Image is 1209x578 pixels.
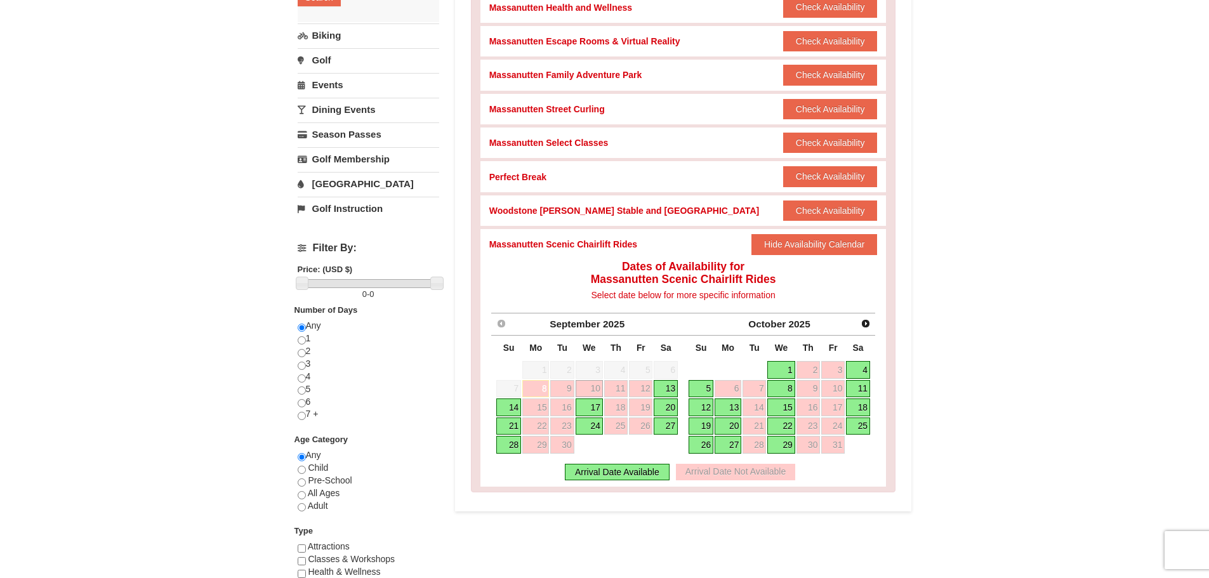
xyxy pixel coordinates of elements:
[821,436,845,454] a: 31
[298,449,439,525] div: Any
[629,361,652,379] span: 5
[715,436,741,454] a: 27
[629,380,652,398] a: 12
[803,343,814,353] span: Thursday
[743,436,766,454] a: 28
[783,166,878,187] button: Check Availability
[821,417,845,435] a: 24
[496,398,521,416] a: 14
[676,464,795,480] div: Arrival Date Not Available
[796,398,821,416] a: 16
[362,289,367,299] span: 0
[308,501,328,511] span: Adult
[767,417,795,435] a: 22
[604,380,628,398] a: 11
[298,98,439,121] a: Dining Events
[743,380,766,398] a: 7
[496,417,521,435] a: 21
[492,315,510,332] a: Prev
[583,343,596,353] span: Wednesday
[783,99,878,119] button: Check Availability
[857,315,875,332] a: Next
[861,319,871,329] span: Next
[308,567,380,577] span: Health & Wellness
[689,417,713,435] a: 19
[565,464,670,480] div: Arrival Date Available
[298,288,439,301] label: -
[576,380,603,398] a: 10
[489,260,878,286] h4: Dates of Availability for Massanutten Scenic Chairlift Rides
[550,380,574,398] a: 9
[522,361,549,379] span: 1
[550,417,574,435] a: 23
[715,398,741,416] a: 13
[308,463,328,473] span: Child
[783,31,878,51] button: Check Availability
[557,343,567,353] span: Tuesday
[298,172,439,195] a: [GEOGRAPHIC_DATA]
[298,242,439,254] h4: Filter By:
[308,475,352,485] span: Pre-School
[821,398,845,416] a: 17
[611,343,621,353] span: Thursday
[715,417,741,435] a: 20
[743,417,766,435] a: 21
[550,436,574,454] a: 30
[604,398,628,416] a: 18
[298,147,439,171] a: Golf Membership
[298,197,439,220] a: Golf Instruction
[846,380,870,398] a: 11
[767,361,795,379] a: 1
[829,343,838,353] span: Friday
[489,35,680,48] div: Massanutten Escape Rooms & Virtual Reality
[767,436,795,454] a: 29
[308,488,340,498] span: All Ages
[783,65,878,85] button: Check Availability
[603,319,624,329] span: 2025
[369,289,374,299] span: 0
[294,526,313,535] strong: Type
[783,133,878,153] button: Check Availability
[715,380,741,398] a: 6
[654,361,678,379] span: 6
[489,204,759,217] div: Woodstone [PERSON_NAME] Stable and [GEOGRAPHIC_DATA]
[576,398,603,416] a: 17
[654,398,678,416] a: 20
[846,398,870,416] a: 18
[743,398,766,416] a: 14
[529,343,542,353] span: Monday
[821,380,845,398] a: 10
[308,541,350,551] span: Attractions
[298,122,439,146] a: Season Passes
[846,417,870,435] a: 25
[294,305,358,315] strong: Number of Days
[689,380,713,398] a: 5
[789,319,810,329] span: 2025
[522,436,549,454] a: 29
[750,343,760,353] span: Tuesday
[496,319,506,329] span: Prev
[796,361,821,379] a: 2
[853,343,864,353] span: Saturday
[783,200,878,221] button: Check Availability
[489,136,609,149] div: Massanutten Select Classes
[696,343,707,353] span: Sunday
[489,69,642,81] div: Massanutten Family Adventure Park
[489,103,605,115] div: Massanutten Street Curling
[796,436,821,454] a: 30
[846,361,870,379] a: 4
[767,398,795,416] a: 15
[748,319,786,329] span: October
[550,361,574,379] span: 2
[489,171,546,183] div: Perfect Break
[298,48,439,72] a: Golf
[629,398,652,416] a: 19
[294,435,348,444] strong: Age Category
[796,417,821,435] a: 23
[522,417,549,435] a: 22
[576,361,603,379] span: 3
[629,417,652,435] a: 26
[489,238,637,251] div: Massanutten Scenic Chairlift Rides
[722,343,734,353] span: Monday
[550,319,600,329] span: September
